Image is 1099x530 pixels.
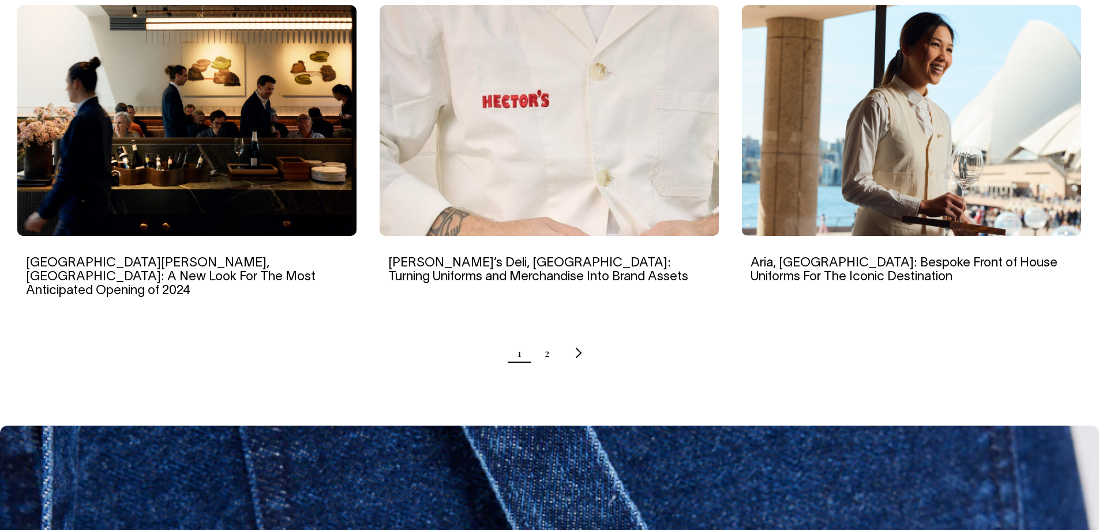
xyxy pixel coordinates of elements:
nav: Pagination [17,339,1082,367]
span: Page 1 [517,339,522,367]
a: Next page [573,339,582,367]
a: [PERSON_NAME]’s Deli, [GEOGRAPHIC_DATA]: Turning Uniforms and Merchandise Into Brand Assets [388,257,688,283]
a: [GEOGRAPHIC_DATA][PERSON_NAME], [GEOGRAPHIC_DATA]: A New Look For The Most Anticipated Opening of... [26,257,316,296]
img: Hector’s Deli, Melbourne: Turning Uniforms and Merchandise Into Brand Assets [380,5,719,236]
a: Page 2 [545,339,550,367]
img: Aria, Sydney: Bespoke Front of House Uniforms For The Iconic Destination [742,5,1081,236]
img: Saint Peter, Sydney: A New Look For The Most Anticipated Opening of 2024 [17,5,357,236]
a: Aria, [GEOGRAPHIC_DATA]: Bespoke Front of House Uniforms For The Iconic Destination [751,257,1057,283]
